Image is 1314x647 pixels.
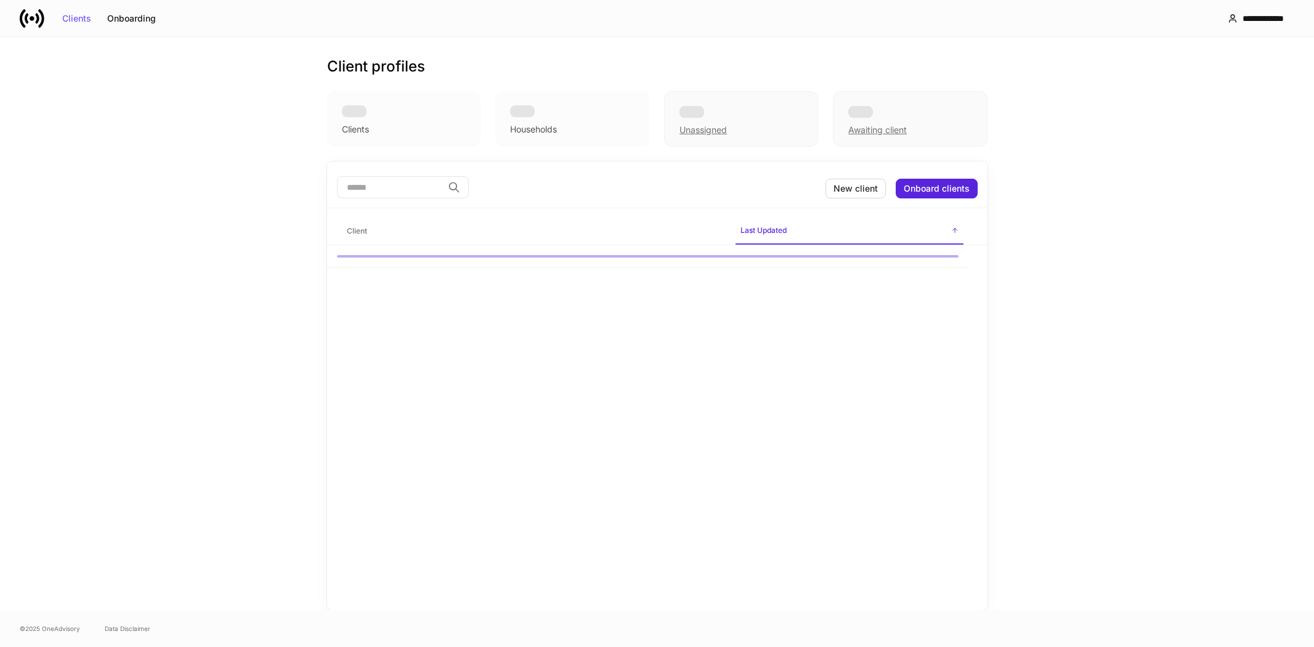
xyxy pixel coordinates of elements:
[347,225,367,237] h6: Client
[54,9,99,28] button: Clients
[342,219,726,244] span: Client
[99,9,164,28] button: Onboarding
[510,123,557,136] div: Households
[848,124,907,136] div: Awaiting client
[342,123,369,136] div: Clients
[833,91,987,147] div: Awaiting client
[833,184,878,193] div: New client
[62,14,91,23] div: Clients
[107,14,156,23] div: Onboarding
[105,624,150,633] a: Data Disclaimer
[896,179,978,198] button: Onboard clients
[664,91,818,147] div: Unassigned
[740,224,787,236] h6: Last Updated
[327,57,425,76] h3: Client profiles
[736,218,963,245] span: Last Updated
[904,184,970,193] div: Onboard clients
[20,624,80,633] span: © 2025 OneAdvisory
[679,124,727,136] div: Unassigned
[825,179,886,198] button: New client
